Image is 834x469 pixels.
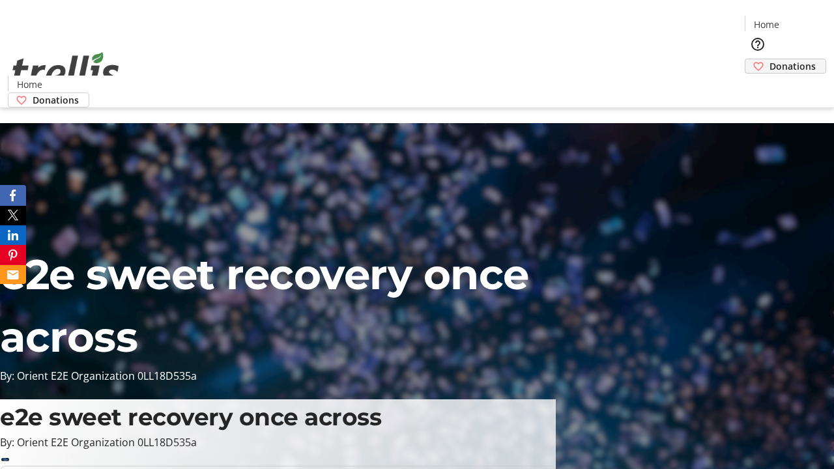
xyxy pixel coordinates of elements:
a: Donations [8,92,89,107]
span: Donations [769,59,816,73]
a: Donations [745,59,826,74]
img: Orient E2E Organization 0LL18D535a's Logo [8,38,124,103]
span: Home [17,78,42,91]
button: Help [745,31,771,57]
span: Donations [33,93,79,107]
a: Home [745,18,787,31]
span: Home [754,18,779,31]
button: Cart [745,74,771,100]
a: Home [8,78,50,91]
